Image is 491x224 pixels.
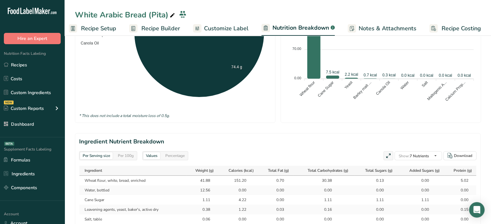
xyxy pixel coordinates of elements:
[365,168,393,173] span: Total Sugars (g)
[4,105,44,112] div: Custom Reports
[80,152,113,159] div: Per Serving size
[76,41,99,45] span: Canola Oil
[368,187,384,193] div: 0.00
[230,187,246,193] div: 0.00
[129,21,180,36] a: Recipe Builder
[230,178,246,183] div: 151.20
[194,197,210,203] div: 1.11
[230,197,246,203] div: 4.22
[399,153,410,159] span: Show:
[268,207,284,212] div: 0.03
[268,216,284,222] div: 0.00
[292,47,301,51] tspan: 70.00
[368,216,384,222] div: 0.00
[316,178,332,183] div: 30.38
[413,207,429,212] div: 0.00
[268,187,284,193] div: 0.00
[194,178,210,183] div: 41.88
[421,80,429,88] tspan: Salt
[316,197,332,203] div: 1.11
[452,197,468,203] div: 0.00
[79,137,476,146] h2: Ingredient Nutrient Breakdown
[79,214,186,224] td: Salt, table
[75,9,176,21] div: White Arabic Bread (Pita)
[85,168,102,173] span: Ingredient
[454,168,472,173] span: Protein (g)
[194,187,210,193] div: 12.56
[268,168,289,173] span: Total Fat (g)
[115,152,136,159] div: Per 100g
[368,207,384,212] div: 0.00
[442,24,481,33] span: Recipe Costing
[308,168,348,173] span: Total Carbohydrates (g)
[348,21,416,36] a: Notes & Attachments
[316,187,332,193] div: 0.00
[194,207,210,212] div: 0.38
[452,178,468,183] div: 5.02
[316,216,332,222] div: 0.00
[204,24,249,33] span: Customize Label
[375,80,391,96] tspan: Canola Oil
[359,24,416,33] span: Notes & Attachments
[79,205,186,214] td: Leavening agents, yeast, baker's, active dry
[343,80,353,90] tspan: Yeast
[394,151,442,160] button: Show:7 Nutrients
[413,187,429,193] div: 0.00
[229,168,254,173] span: Calories (kcal)
[79,113,271,119] div: * This does not include a total moisture loss of 0.5g.
[79,195,186,205] td: Cane Sugar
[195,168,214,173] span: Weight (g)
[443,151,476,160] button: Download
[413,197,429,203] div: 1.11
[413,216,429,222] div: 0.00
[429,21,481,36] a: Recipe Costing
[230,216,246,222] div: 0.00
[368,197,384,203] div: 1.11
[352,80,372,100] tspan: Barley malt ...
[4,142,14,146] div: BETA
[79,185,186,195] td: Water, bottled
[399,80,410,90] tspan: Water
[469,202,485,218] div: Open Intercom Messenger
[452,187,468,193] div: 0.00
[261,21,335,36] a: Nutrition Breakdown
[143,152,160,159] div: Values
[272,24,329,32] span: Nutrition Breakdown
[4,33,61,44] button: Hire an Expert
[444,80,466,102] tspan: Calcium Prop...
[268,197,284,203] div: 0.00
[141,24,180,33] span: Recipe Builder
[4,101,14,104] div: NEW
[230,207,246,212] div: 1.22
[294,76,301,80] tspan: 0.00
[163,152,187,159] div: Percentage
[268,178,284,183] div: 0.70
[81,24,116,33] span: Recipe Setup
[317,80,334,98] tspan: Cane Sugar
[69,21,116,36] a: Recipe Setup
[454,153,472,159] div: Download
[452,207,468,212] div: 0.15
[368,178,384,183] div: 0.13
[194,216,210,222] div: 0.06
[299,80,316,97] tspan: Wheat flour
[399,153,429,159] span: 7 Nutrients
[413,178,429,183] div: 0.00
[452,216,468,222] div: 0.00
[79,176,186,185] td: Wheat flour, white, bread, enriched
[426,80,447,101] tspan: Maltogenic A...
[193,21,249,36] a: Customize Label
[409,168,440,173] span: Added Sugars (g)
[316,207,332,212] div: 0.16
